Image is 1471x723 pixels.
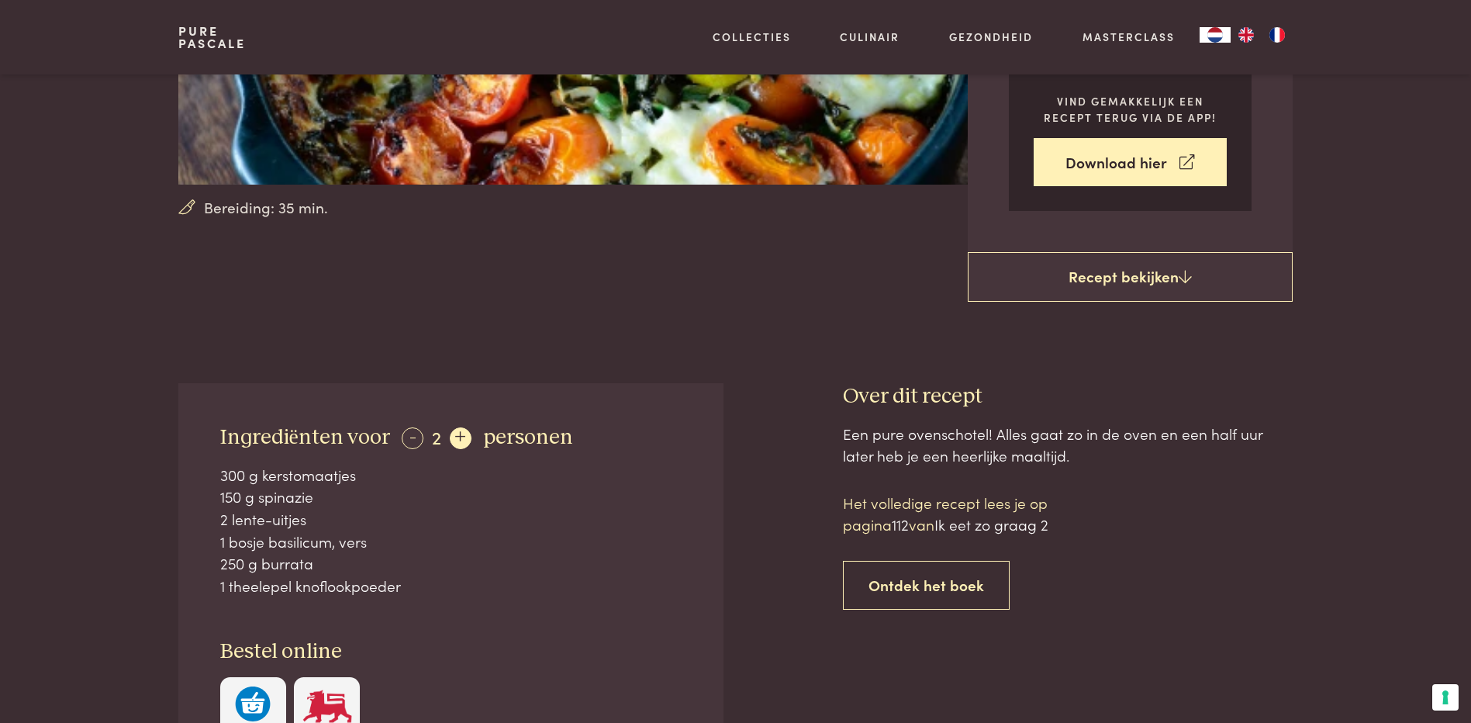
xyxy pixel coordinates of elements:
a: Masterclass [1083,29,1175,45]
button: Uw voorkeuren voor toestemming voor trackingtechnologieën [1432,684,1459,711]
div: 1 theelepel knoflookpoeder [220,575,682,597]
span: 2 [432,424,441,449]
a: Download hier [1034,138,1227,187]
a: EN [1231,27,1262,43]
span: 112 [892,514,909,534]
div: Language [1200,27,1231,43]
h3: Bestel online [220,638,682,666]
ul: Language list [1231,27,1293,43]
div: 1 bosje basilicum, vers [220,531,682,553]
a: NL [1200,27,1231,43]
span: Bereiding: 35 min. [204,196,328,219]
p: Vind gemakkelijk een recept terug via de app! [1034,93,1227,125]
a: Gezondheid [949,29,1033,45]
div: 150 g spinazie [220,486,682,508]
aside: Language selected: Nederlands [1200,27,1293,43]
div: 2 lente-uitjes [220,508,682,531]
a: Collecties [713,29,791,45]
a: PurePascale [178,25,246,50]
p: Het volledige recept lees je op pagina van [843,492,1107,536]
span: Ingrediënten voor [220,427,390,448]
div: - [402,427,423,449]
h3: Over dit recept [843,383,1293,410]
a: Culinair [840,29,900,45]
a: FR [1262,27,1293,43]
div: 300 g kerstomaatjes [220,464,682,486]
div: Een pure ovenschotel! Alles gaat zo in de oven en een half uur later heb je een heerlijke maaltijd. [843,423,1293,467]
span: personen [483,427,573,448]
a: Recept bekijken [968,252,1293,302]
div: + [450,427,471,449]
span: Ik eet zo graag 2 [934,514,1048,534]
div: 250 g burrata [220,552,682,575]
a: Ontdek het boek [843,561,1010,610]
